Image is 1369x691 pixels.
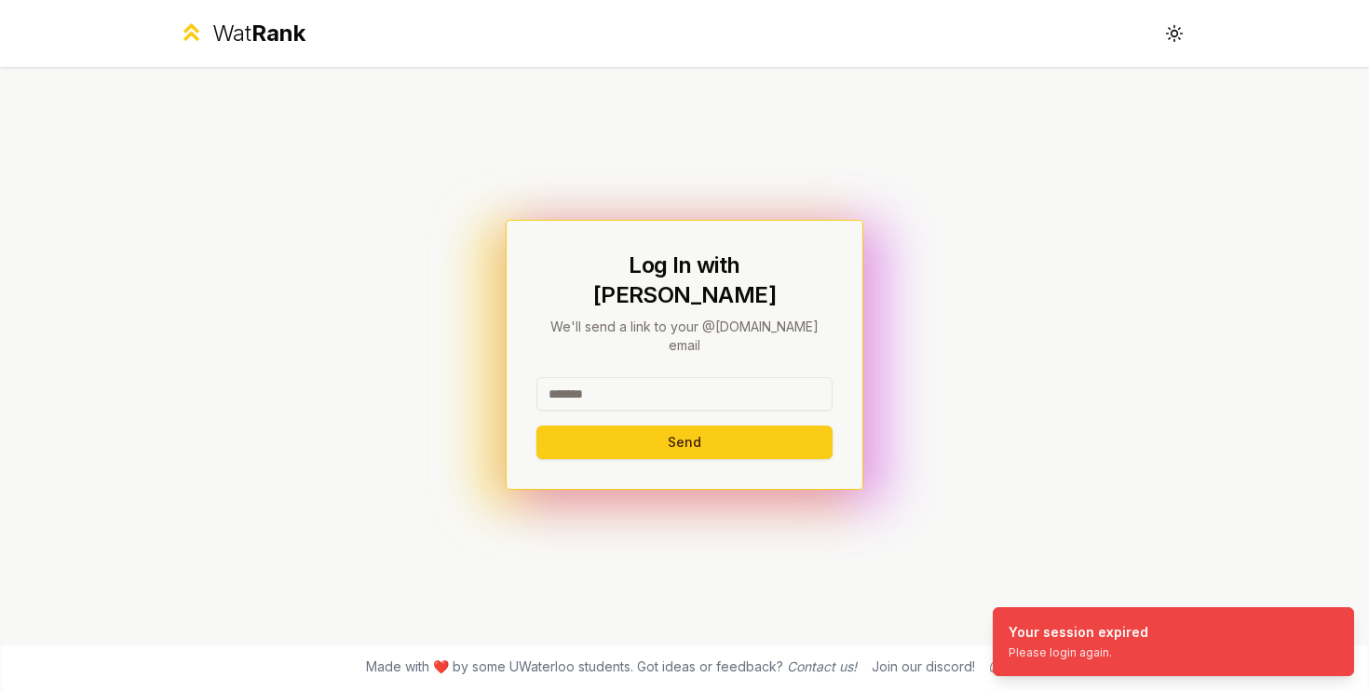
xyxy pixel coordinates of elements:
button: Send [536,426,833,459]
span: Made with ❤️ by some UWaterloo students. Got ideas or feedback? [366,657,857,676]
a: Contact us! [787,658,857,674]
div: Join our discord! [872,657,975,676]
a: WatRank [178,19,305,48]
span: Rank [251,20,305,47]
p: We'll send a link to your @[DOMAIN_NAME] email [536,318,833,355]
div: Please login again. [1009,645,1148,660]
div: Wat [212,19,305,48]
h1: Log In with [PERSON_NAME] [536,251,833,310]
div: Your session expired [1009,623,1148,642]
